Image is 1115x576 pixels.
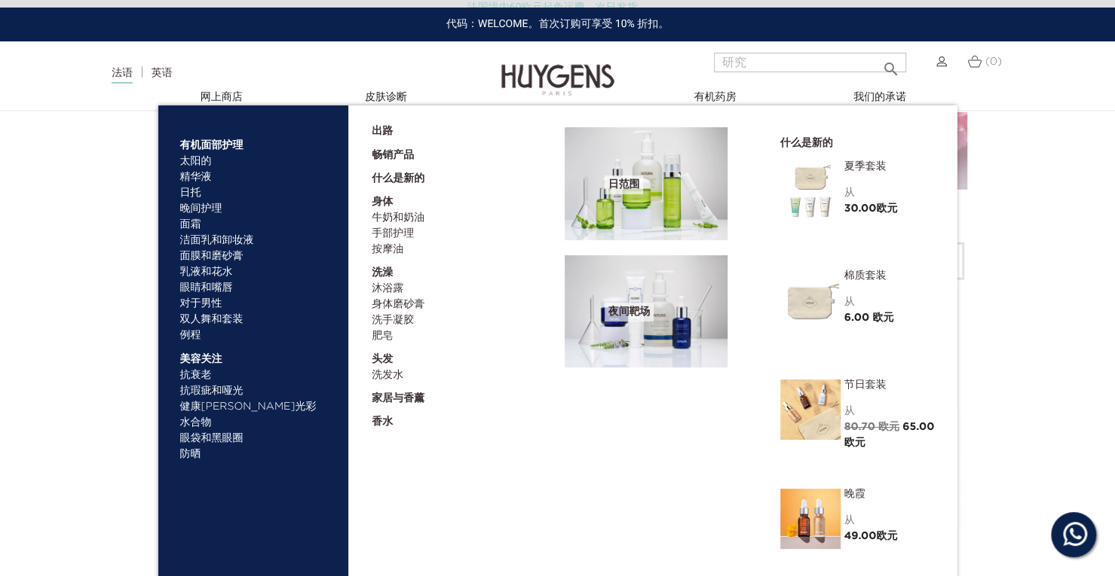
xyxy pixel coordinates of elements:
img: 夏季套装 [780,161,841,221]
a: 我们的承诺 [804,90,955,105]
a: 畅销产品 [372,139,541,163]
font: 6.00 欧元 [844,312,894,323]
font: 沐浴露 [372,283,403,294]
a: 日托 [180,185,338,201]
font: 身体磨砂膏 [372,299,424,309]
a: 网上商店 [146,90,297,105]
font: 肥皂 [372,331,393,341]
img: routine_nuit_banner.jpg [565,255,728,368]
a: 英语 [152,68,173,78]
font: 抗瑕疵和哑光 [180,386,244,396]
font: 日范围 [608,179,639,190]
img: 棉质套装 [780,270,841,331]
a: 对于男性 [180,296,338,312]
font: 晚间护理 [180,203,222,214]
font: 49.00欧元 [844,531,898,541]
a: 皮肤诊断 [311,90,461,105]
a: 水合物 [180,415,338,431]
img: 惠更斯 [501,40,614,98]
font: 洗发水 [372,370,403,380]
font: 日托 [180,187,201,198]
a: 太阳的 [180,154,338,169]
font: 洗澡 [372,267,393,278]
a: 面霜 [180,217,338,233]
a: 抗瑕疵和哑光 [180,383,338,399]
a: 有机面部护理 [180,130,338,154]
font: 手部护理 [372,228,414,239]
font: 畅销产品 [372,150,414,160]
font: 什么是新的 [372,173,424,184]
a: 精华液 [180,169,338,185]
input: 研究 [714,53,906,72]
a: 眼睛和嘴唇 [180,280,338,296]
font: 美容关注 [180,354,222,364]
font: 夏季套装 [844,161,887,172]
a: 肥皂 [372,328,554,344]
font: 头发 [372,354,393,364]
font: 我们的承诺 [853,92,906,102]
font: 棉质套装 [844,270,887,281]
font: 65.00 欧元 [844,422,935,448]
a: 洗澡 [372,258,554,281]
a: 沐浴露 [372,281,554,297]
a: 头发 [372,344,554,367]
font: 水合物 [180,417,212,428]
a: 晚间护理 [180,201,324,217]
font: 牛奶和奶油 [372,212,424,223]
font: 按摩油 [372,244,403,254]
font: 节日套装 [844,379,887,390]
font: 对于男性 [180,298,222,309]
font: 健康[PERSON_NAME]光彩 [180,401,317,412]
a: 法语 [112,68,133,84]
a: 防晒 [180,446,338,462]
font: 皮肤诊断 [365,92,407,102]
font: 洗手凝胶 [372,315,414,325]
a: 面膜和磨砂膏 [180,248,338,264]
a: 洗发水 [372,367,554,383]
font: 从 [844,297,855,307]
a: 洁面乳和卸妆液 [180,233,338,248]
a: 棉质套装 [844,270,935,281]
a: 抗衰老 [180,367,338,383]
font: 法国境内60欧元起免运费。次日发货。 [467,2,648,14]
font: 精华液 [180,172,212,182]
a: 美容关注 [180,343,338,367]
font: 眼袋和黑眼圈 [180,433,244,443]
font: 例程 [180,330,201,340]
a: 例程 [180,328,338,343]
font: 夜间靶场 [608,306,650,317]
a: 乳液和花水 [180,264,338,280]
font: 有机药房 [694,92,737,102]
font: 网上商店 [201,92,243,102]
font: 家居与香薰 [372,393,424,404]
a: 牛奶和奶油 [372,210,554,226]
a: 什么是新的 [372,163,554,187]
a: 双人舞和套装 [180,312,338,328]
a: 夏季套装 [844,161,935,172]
img: routine_jour_banner.jpg [565,127,728,240]
font: | [140,67,144,79]
a: 出路 [372,116,541,139]
font: 防晒 [180,449,201,459]
font: 80.70 欧元 [844,422,899,432]
a: 手部护理 [372,226,554,242]
font: 香水 [372,416,393,427]
a: 眼袋和黑眼圈 [180,431,338,446]
img: 日落辉光——容光焕发的肤色 [780,489,841,549]
font: 什么是新的 [780,138,833,148]
font: 晚霞 [844,489,865,499]
a: 香水 [372,407,554,430]
font: 面霜 [180,219,201,230]
a: 洗手凝胶 [372,312,554,328]
font: 抗衰老 [180,370,212,380]
font: 从 [844,406,855,416]
font: 眼睛和嘴唇 [180,282,233,293]
font: 法语 [112,68,133,78]
a: 家居与香薰 [372,383,554,407]
font: 出路 [372,126,393,136]
font: 身体 [372,197,393,207]
font: 有机面部护理 [180,140,244,151]
font: 面膜和磨砂膏 [180,251,244,261]
a: 节日套装 [844,379,935,390]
